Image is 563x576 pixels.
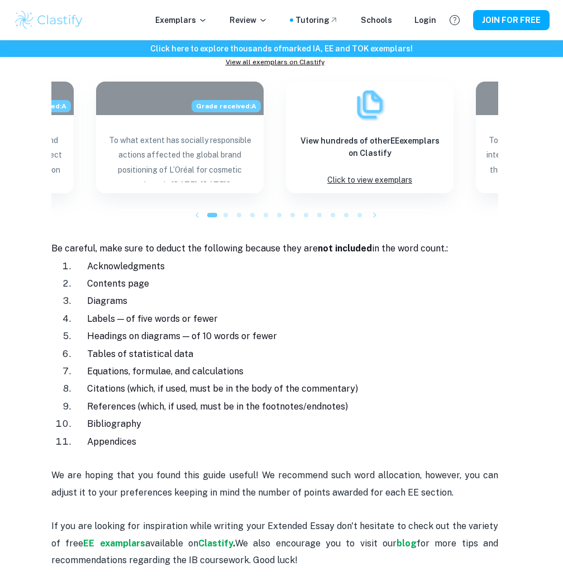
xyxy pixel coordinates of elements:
[87,418,141,429] span: Bibliography
[361,14,392,26] a: Schools
[286,82,454,193] a: ExemplarsView hundreds of otherEEexemplars on ClastifyClick to view exemplars
[87,313,218,324] span: Labels — of five words or fewer
[87,278,149,289] span: Contents page
[51,57,498,67] a: View all exemplars on Clastify
[230,14,268,26] p: Review
[51,450,498,569] p: We are hoping that you found this guide useful! We recommend such word allocation, however, you c...
[87,383,358,394] span: Citations (which, if used, must be in the body of the commentary)
[105,133,255,182] p: To what extent has socially responsible actions affected the global brand positioning of L’Oréal ...
[51,243,448,254] span: Be careful, make sure to deduct the following because they are in the word count.:
[87,261,165,272] span: Acknowledgments
[233,538,235,549] strong: .
[192,100,261,112] span: Grade received: A
[87,349,193,359] span: Tables of statistical data
[155,14,207,26] p: Exemplars
[353,88,387,121] img: Exemplars
[414,14,436,26] a: Login
[198,538,233,549] a: Clastify
[327,173,412,188] p: Click to view exemplars
[87,331,277,341] span: Headings on diagrams — of 10 words or fewer
[397,538,417,549] a: blog
[96,82,264,193] a: Blog exemplar: To what extent has socially responsible Grade received:ATo what extent has sociall...
[87,366,244,377] span: Equations, formulae, and calculations
[2,42,561,55] h6: Click here to explore thousands of marked IA, EE and TOK exemplars !
[318,243,372,254] strong: not included
[87,436,136,447] span: Appendices
[295,135,445,159] h6: View hundreds of other EE exemplars on Clastify
[87,401,348,412] span: References (which, if used, must be in the footnotes/endnotes)
[13,9,84,31] img: Clastify logo
[83,538,145,549] a: EE examplars
[473,10,550,30] button: JOIN FOR FREE
[87,296,127,306] span: Diagrams
[295,14,338,26] a: Tutoring
[445,11,464,30] button: Help and Feedback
